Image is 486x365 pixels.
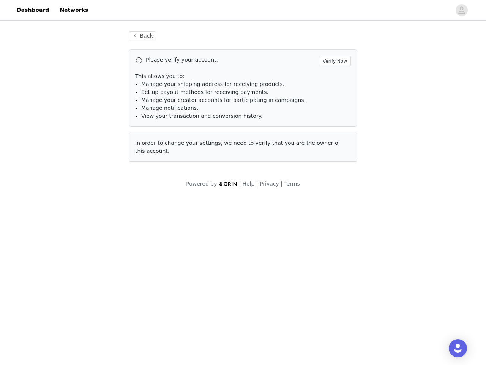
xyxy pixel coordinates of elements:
[186,181,217,187] span: Powered by
[135,140,340,154] span: In order to change your settings, we need to verify that you are the owner of this account.
[146,56,316,64] p: Please verify your account.
[319,56,351,66] button: Verify Now
[458,4,465,16] div: avatar
[12,2,54,19] a: Dashboard
[135,72,351,80] p: This allows you to:
[141,81,284,87] span: Manage your shipping address for receiving products.
[141,105,199,111] span: Manage notifications.
[141,97,306,103] span: Manage your creator accounts for participating in campaigns.
[141,113,262,119] span: View your transaction and conversion history.
[141,89,268,95] span: Set up payout methods for receiving payments.
[243,181,255,187] a: Help
[449,339,467,357] div: Open Intercom Messenger
[55,2,93,19] a: Networks
[284,181,300,187] a: Terms
[219,181,238,186] img: logo
[256,181,258,187] span: |
[260,181,279,187] a: Privacy
[281,181,282,187] span: |
[129,31,156,40] button: Back
[239,181,241,187] span: |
